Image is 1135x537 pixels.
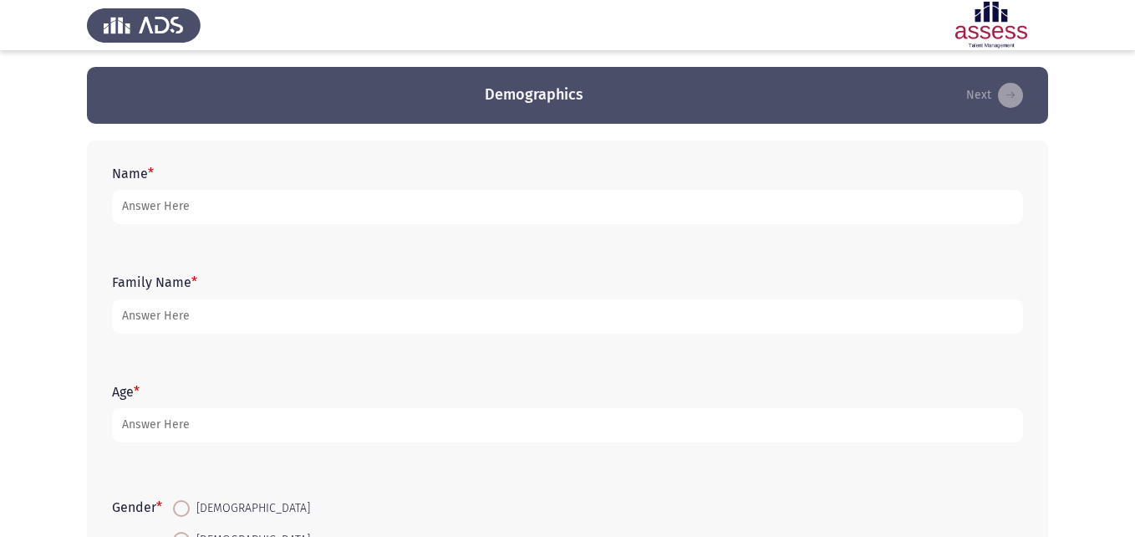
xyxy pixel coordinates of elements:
h3: Demographics [485,84,583,105]
input: add answer text [112,190,1023,224]
input: add answer text [112,408,1023,442]
label: Name [112,166,154,182]
img: Assessment logo of Assessment En (Focus & 16PD) [934,2,1048,49]
button: load next page [961,82,1028,109]
label: Age [112,384,140,400]
input: add answer text [112,299,1023,334]
img: Assess Talent Management logo [87,2,201,49]
label: Gender [112,499,162,515]
label: Family Name [112,274,197,290]
span: [DEMOGRAPHIC_DATA] [190,499,310,519]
